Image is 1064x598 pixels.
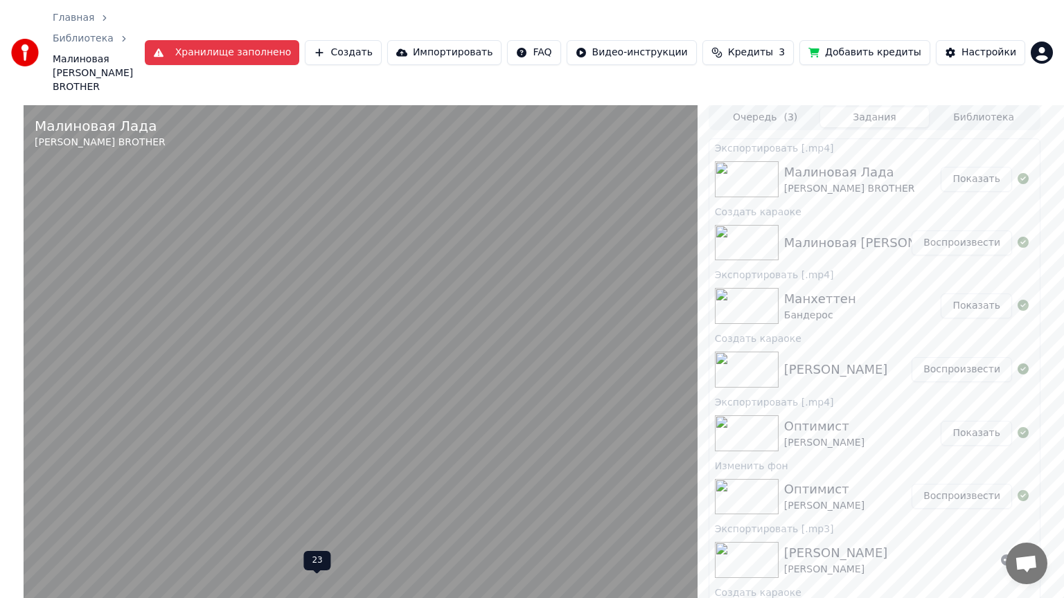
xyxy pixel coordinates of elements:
[912,484,1012,509] button: Воспроизвести
[53,32,114,46] a: Библиотека
[11,39,39,66] img: youka
[702,40,794,65] button: Кредиты3
[936,40,1025,65] button: Настройки
[784,543,888,563] div: [PERSON_NAME]
[784,436,864,450] div: [PERSON_NAME]
[961,46,1016,60] div: Настройки
[784,360,888,379] div: [PERSON_NAME]
[709,203,1040,219] div: Создать караоке
[779,46,785,60] span: 3
[709,520,1040,536] div: Экспортировать [.mp3]
[53,11,145,94] nav: breadcrumb
[35,116,166,136] div: Малиновая Лада
[709,393,1040,410] div: Экспортировать [.mp4]
[941,167,1012,192] button: Показать
[784,233,1029,253] div: Малиновая [PERSON_NAME] BROTHER
[929,107,1038,127] button: Библиотека
[799,40,930,65] button: Добавить кредиты
[784,563,888,577] div: [PERSON_NAME]
[784,289,856,309] div: Манхеттен
[507,40,560,65] button: FAQ
[784,480,864,499] div: Оптимист
[1006,543,1047,584] div: Открытый чат
[711,107,820,127] button: Очередь
[912,230,1012,255] button: Воспроизвести
[709,457,1040,473] div: Изменить фон
[145,40,300,65] button: Хранилище заполнено
[784,499,864,513] div: [PERSON_NAME]
[784,417,864,436] div: Оптимист
[912,357,1012,382] button: Воспроизвести
[53,53,145,94] span: Малиновая [PERSON_NAME] BROTHER
[305,40,381,65] button: Создать
[728,46,773,60] span: Кредиты
[53,11,94,25] a: Главная
[784,163,915,182] div: Малиновая Лада
[783,111,797,125] span: ( 3 )
[941,421,1012,446] button: Показать
[784,309,856,323] div: Бандерос
[387,40,502,65] button: Импортировать
[709,139,1040,156] div: Экспортировать [.mp4]
[820,107,930,127] button: Задания
[941,293,1012,318] button: Показать
[784,182,915,196] div: [PERSON_NAME] BROTHER
[35,136,166,149] div: [PERSON_NAME] BROTHER
[567,40,697,65] button: Видео-инструкции
[709,329,1040,346] div: Создать караоке
[709,266,1040,282] div: Экспортировать [.mp4]
[303,551,330,570] div: 23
